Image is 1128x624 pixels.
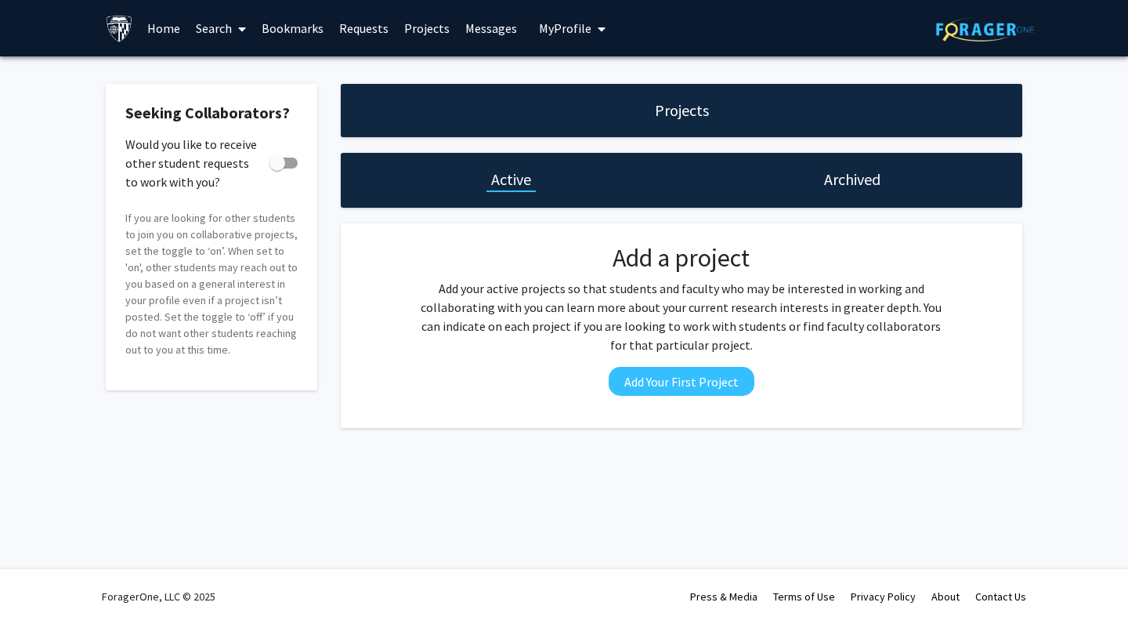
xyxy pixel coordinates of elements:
[491,169,531,190] h1: Active
[139,1,188,56] a: Home
[655,100,709,122] h1: Projects
[773,590,835,604] a: Terms of Use
[125,103,298,122] h2: Seeking Collaborators?
[824,169,880,190] h1: Archived
[102,569,215,624] div: ForagerOne, LLC © 2025
[416,279,947,354] p: Add your active projects so that students and faculty who may be interested in working and collab...
[416,243,947,273] h2: Add a project
[125,210,298,358] p: If you are looking for other students to join you on collaborative projects, set the toggle to ‘o...
[396,1,457,56] a: Projects
[539,20,591,36] span: My Profile
[931,590,960,604] a: About
[254,1,331,56] a: Bookmarks
[106,15,133,42] img: Johns Hopkins University Logo
[936,17,1034,42] img: ForagerOne Logo
[331,1,396,56] a: Requests
[975,590,1026,604] a: Contact Us
[457,1,525,56] a: Messages
[609,367,754,396] button: Add Your First Project
[851,590,916,604] a: Privacy Policy
[125,135,263,191] span: Would you like to receive other student requests to work with you?
[188,1,254,56] a: Search
[690,590,757,604] a: Press & Media
[12,553,67,612] iframe: Chat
